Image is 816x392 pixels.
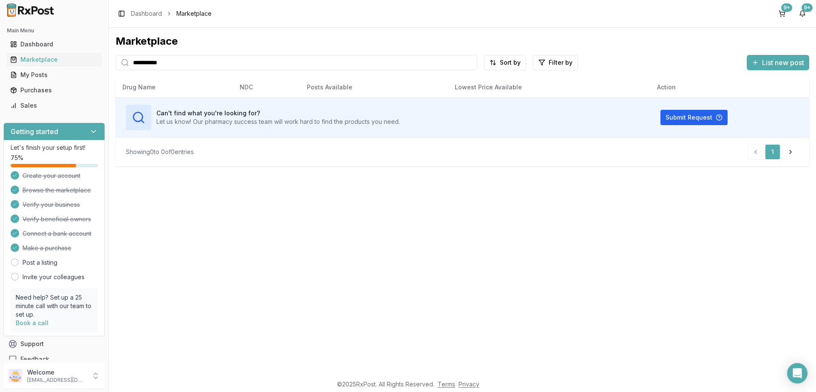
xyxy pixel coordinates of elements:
[23,186,91,195] span: Browse the marketplace
[23,215,91,223] span: Verify beneficial owners
[300,77,448,97] th: Posts Available
[459,381,479,388] a: Privacy
[787,363,807,383] div: Open Intercom Messenger
[16,319,48,326] a: Book a call
[7,83,102,98] a: Purchases
[27,377,86,383] p: [EMAIL_ADDRESS][DOMAIN_NAME]
[7,98,102,113] a: Sales
[11,143,98,152] p: Let's finish your setup first!
[233,77,300,97] th: NDC
[660,110,728,125] button: Submit Request
[796,7,809,20] button: 9+
[747,55,809,70] button: List new post
[11,154,23,162] span: 75 %
[3,68,105,82] button: My Posts
[533,55,578,70] button: Filter by
[3,352,105,367] button: Feedback
[23,258,57,267] a: Post a listing
[16,293,93,319] p: Need help? Set up a 25 minute call with our team to set up.
[484,55,526,70] button: Sort by
[11,126,58,137] h3: Getting started
[448,77,650,97] th: Lowest Price Available
[781,3,792,12] div: 9+
[438,381,455,388] a: Terms
[8,369,22,383] img: User avatar
[3,37,105,51] button: Dashboard
[156,117,400,126] p: Let us know! Our pharmacy success team will work hard to find the products you need.
[10,101,98,110] div: Sales
[10,55,98,64] div: Marketplace
[23,273,85,281] a: Invite your colleagues
[131,9,162,18] a: Dashboard
[762,57,804,68] span: List new post
[23,229,91,238] span: Connect a bank account
[176,9,212,18] span: Marketplace
[3,336,105,352] button: Support
[23,244,71,252] span: Make a purchase
[3,3,58,17] img: RxPost Logo
[27,368,86,377] p: Welcome
[650,77,809,97] th: Action
[10,71,98,79] div: My Posts
[7,27,102,34] h2: Main Menu
[3,53,105,66] button: Marketplace
[748,144,799,160] nav: pagination
[775,7,789,20] button: 9+
[116,77,233,97] th: Drug Name
[10,40,98,49] div: Dashboard
[747,59,809,68] a: List new post
[156,109,400,117] h3: Can't find what you're looking for?
[3,99,105,112] button: Sales
[10,86,98,94] div: Purchases
[500,58,521,67] span: Sort by
[116,34,809,48] div: Marketplace
[3,83,105,97] button: Purchases
[765,144,780,160] a: 1
[20,355,49,363] span: Feedback
[126,148,194,156] div: Showing 0 to 0 of 0 entries
[782,144,799,160] a: Go to next page
[7,52,102,67] a: Marketplace
[7,67,102,83] a: My Posts
[23,200,80,209] span: Verify your business
[802,3,813,12] div: 9+
[23,172,80,180] span: Create your account
[7,37,102,52] a: Dashboard
[131,9,212,18] nav: breadcrumb
[549,58,572,67] span: Filter by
